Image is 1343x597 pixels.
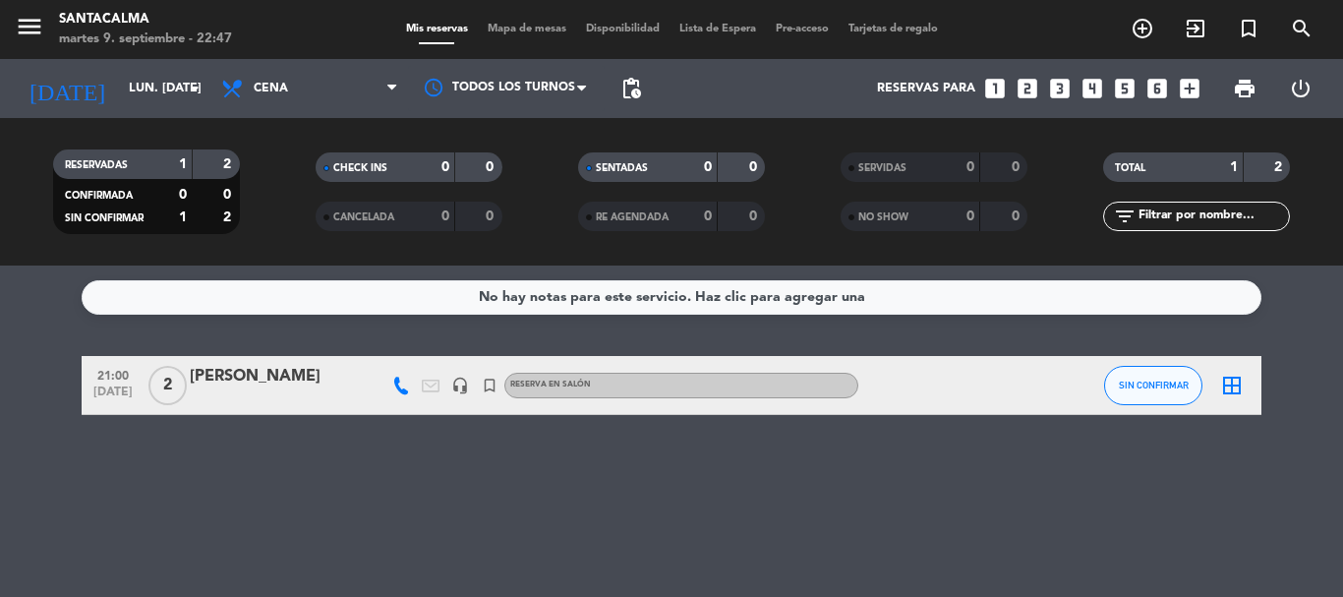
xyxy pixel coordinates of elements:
strong: 2 [1274,160,1286,174]
div: [PERSON_NAME] [190,364,357,389]
i: filter_list [1113,205,1137,228]
span: RESERVADAS [65,160,128,170]
span: print [1233,77,1256,100]
span: CONFIRMADA [65,191,133,201]
strong: 0 [749,209,761,223]
span: 2 [148,366,187,405]
i: turned_in_not [1237,17,1260,40]
span: Mapa de mesas [478,24,576,34]
div: No hay notas para este servicio. Haz clic para agregar una [479,286,865,309]
i: looks_4 [1080,76,1105,101]
strong: 0 [966,209,974,223]
span: RE AGENDADA [596,212,669,222]
i: add_box [1177,76,1202,101]
i: looks_one [982,76,1008,101]
input: Filtrar por nombre... [1137,206,1289,227]
strong: 0 [441,160,449,174]
strong: 1 [179,210,187,224]
span: Tarjetas de regalo [839,24,948,34]
strong: 1 [179,157,187,171]
i: looks_two [1015,76,1040,101]
strong: 0 [704,209,712,223]
strong: 0 [749,160,761,174]
div: Santacalma [59,10,232,30]
span: NO SHOW [858,212,908,222]
button: SIN CONFIRMAR [1104,366,1202,405]
span: RESERVA EN SALÓN [510,381,591,388]
div: LOG OUT [1272,59,1328,118]
span: CHECK INS [333,163,387,173]
span: CANCELADA [333,212,394,222]
span: SERVIDAS [858,163,906,173]
strong: 0 [223,188,235,202]
span: [DATE] [88,386,138,408]
div: martes 9. septiembre - 22:47 [59,30,232,49]
strong: 2 [223,210,235,224]
i: power_settings_new [1289,77,1313,100]
i: search [1290,17,1314,40]
span: Disponibilidad [576,24,670,34]
i: looks_6 [1144,76,1170,101]
i: [DATE] [15,67,119,110]
span: TOTAL [1115,163,1145,173]
strong: 1 [1230,160,1238,174]
i: turned_in_not [481,377,498,394]
i: arrow_drop_down [183,77,206,100]
strong: 0 [966,160,974,174]
strong: 2 [223,157,235,171]
i: looks_3 [1047,76,1073,101]
strong: 0 [704,160,712,174]
i: add_circle_outline [1131,17,1154,40]
span: 21:00 [88,363,138,386]
span: Reservas para [877,82,975,95]
strong: 0 [1012,160,1023,174]
span: pending_actions [619,77,643,100]
i: looks_5 [1112,76,1138,101]
i: headset_mic [451,377,469,394]
span: SENTADAS [596,163,648,173]
strong: 0 [1012,209,1023,223]
span: Mis reservas [396,24,478,34]
button: menu [15,12,44,48]
span: SIN CONFIRMAR [1119,380,1189,390]
i: menu [15,12,44,41]
span: Cena [254,82,288,95]
strong: 0 [441,209,449,223]
i: exit_to_app [1184,17,1207,40]
span: SIN CONFIRMAR [65,213,144,223]
strong: 0 [179,188,187,202]
strong: 0 [486,209,497,223]
strong: 0 [486,160,497,174]
span: Lista de Espera [670,24,766,34]
i: border_all [1220,374,1244,397]
span: Pre-acceso [766,24,839,34]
